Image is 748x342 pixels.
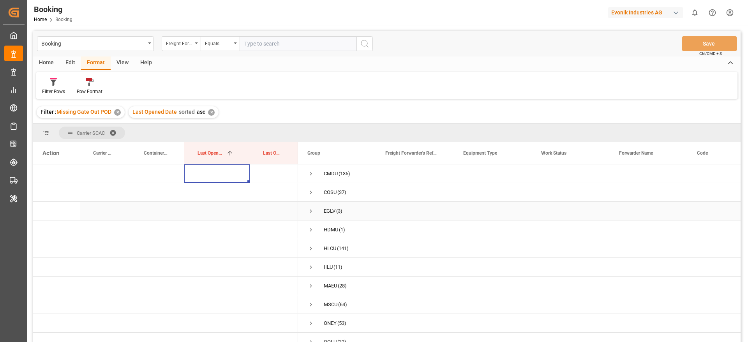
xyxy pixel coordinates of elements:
[697,150,708,156] span: Code
[608,5,686,20] button: Evonik Industries AG
[337,314,346,332] span: (53)
[307,150,320,156] span: Group
[682,36,737,51] button: Save
[201,36,240,51] button: open menu
[34,4,72,15] div: Booking
[179,109,195,115] span: sorted
[608,7,683,18] div: Evonik Industries AG
[619,150,653,156] span: Forwarder Name
[324,258,333,276] div: IILU
[704,4,721,21] button: Help Center
[132,109,177,115] span: Last Opened Date
[77,88,102,95] div: Row Format
[198,150,223,156] span: Last Opened Date
[337,240,349,257] span: (141)
[34,17,47,22] a: Home
[324,202,335,220] div: EGLV
[263,150,282,156] span: Last Opened By
[41,38,145,48] div: Booking
[42,88,65,95] div: Filter Rows
[33,220,298,239] div: Press SPACE to select this row.
[324,240,336,257] div: HLCU
[134,56,158,70] div: Help
[337,183,346,201] span: (37)
[197,109,205,115] span: asc
[339,165,350,183] span: (135)
[111,56,134,70] div: View
[205,38,231,47] div: Equals
[33,202,298,220] div: Press SPACE to select this row.
[324,296,337,314] div: MSCU
[33,258,298,277] div: Press SPACE to select this row.
[81,56,111,70] div: Format
[56,109,111,115] span: Missing Gate Out POD
[114,109,121,116] div: ✕
[324,221,338,239] div: HDMU
[41,109,56,115] span: Filter :
[33,314,298,333] div: Press SPACE to select this row.
[333,258,342,276] span: (11)
[33,56,60,70] div: Home
[338,296,347,314] span: (64)
[338,277,347,295] span: (28)
[60,56,81,70] div: Edit
[463,150,497,156] span: Equipment Type
[541,150,566,156] span: Work Status
[77,130,105,136] span: Carrier SCAC
[208,109,215,116] div: ✕
[385,150,438,156] span: Freight Forwarder's Reference No.
[33,239,298,258] div: Press SPACE to select this row.
[324,314,337,332] div: ONEY
[324,277,337,295] div: MAEU
[324,183,337,201] div: COSU
[33,183,298,202] div: Press SPACE to select this row.
[33,295,298,314] div: Press SPACE to select this row.
[93,150,114,156] span: Carrier Booking No.
[144,150,168,156] span: Container No.
[699,51,722,56] span: Ctrl/CMD + S
[33,164,298,183] div: Press SPACE to select this row.
[33,277,298,295] div: Press SPACE to select this row.
[37,36,154,51] button: open menu
[356,36,373,51] button: search button
[686,4,704,21] button: show 0 new notifications
[336,202,342,220] span: (3)
[162,36,201,51] button: open menu
[240,36,356,51] input: Type to search
[166,38,192,47] div: Freight Forwarder's Reference No.
[324,165,338,183] div: CMDU
[339,221,345,239] span: (1)
[42,150,59,157] div: Action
